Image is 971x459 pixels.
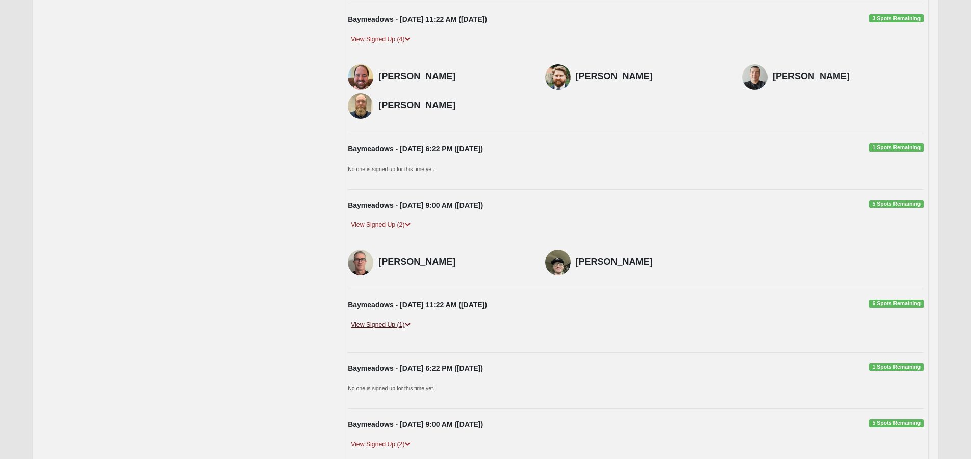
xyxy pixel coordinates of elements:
img: Jabe Carney [348,250,373,275]
span: 6 Spots Remaining [869,300,924,308]
img: Keegan Baker [348,64,373,90]
h4: [PERSON_NAME] [378,257,529,268]
span: 5 Spots Remaining [869,419,924,427]
span: 5 Spots Remaining [869,200,924,208]
small: No one is signed up for this time yet. [348,166,435,172]
strong: Baymeadows - [DATE] 6:22 PM ([DATE]) [348,144,483,153]
h4: [PERSON_NAME] [773,71,924,82]
strong: Baymeadows - [DATE] 9:00 AM ([DATE]) [348,201,483,209]
span: 1 Spots Remaining [869,363,924,371]
img: Andrey Kashin [742,64,768,90]
img: Alex Keaton [545,64,571,90]
small: No one is signed up for this time yet. [348,385,435,391]
img: Tanner McClellan [545,250,571,275]
span: 1 Spots Remaining [869,143,924,152]
strong: Baymeadows - [DATE] 6:22 PM ([DATE]) [348,364,483,372]
h4: [PERSON_NAME] [378,100,529,111]
span: 3 Spots Remaining [869,14,924,22]
strong: Baymeadows - [DATE] 11:22 AM ([DATE]) [348,15,487,23]
a: View Signed Up (2) [348,220,413,230]
h4: [PERSON_NAME] [576,71,727,82]
h4: [PERSON_NAME] [378,71,529,82]
a: View Signed Up (2) [348,439,413,450]
strong: Baymeadows - [DATE] 11:22 AM ([DATE]) [348,301,487,309]
a: View Signed Up (4) [348,34,413,45]
img: Tyler Farmer [348,93,373,119]
a: View Signed Up (1) [348,320,413,330]
h4: [PERSON_NAME] [576,257,727,268]
strong: Baymeadows - [DATE] 9:00 AM ([DATE]) [348,420,483,428]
